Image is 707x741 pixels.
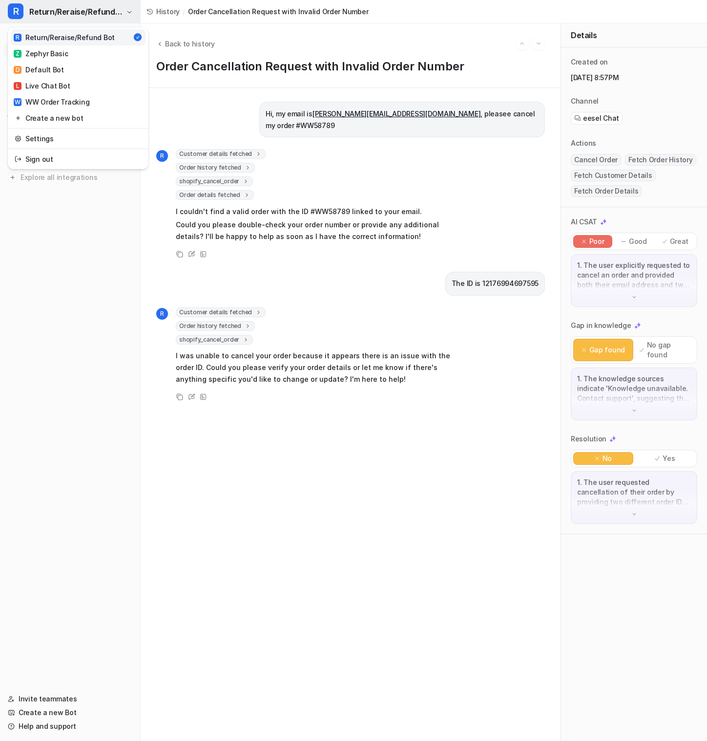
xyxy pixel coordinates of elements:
span: R [8,3,23,19]
div: Live Chat Bot [14,81,70,91]
img: reset [15,113,21,123]
span: L [14,82,21,90]
div: Return/Reraise/Refund Bot [14,32,115,43]
span: Z [14,50,21,58]
a: Create a new bot [11,110,146,126]
span: W [14,98,21,106]
a: Sign out [11,151,146,167]
span: R [14,34,21,42]
span: Return/Reraise/Refund Bot [29,5,124,19]
div: Zephyr Basic [14,48,68,59]
img: reset [15,154,21,164]
div: WW Order Tracking [14,97,89,107]
div: RReturn/Reraise/Refund Bot [8,27,148,169]
a: Settings [11,131,146,147]
span: D [14,66,21,74]
div: Default Bot [14,65,64,75]
img: reset [15,133,21,144]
